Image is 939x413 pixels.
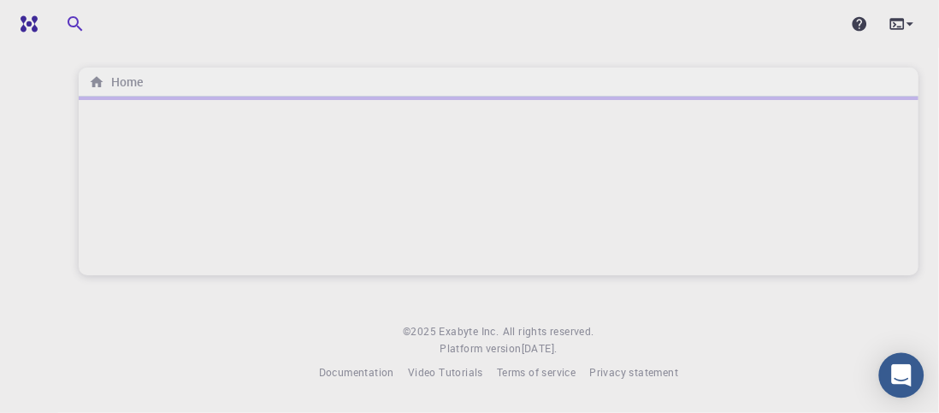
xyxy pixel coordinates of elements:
[319,364,394,381] a: Documentation
[879,353,924,398] div: Open Intercom Messenger
[440,323,499,340] a: Exabyte Inc.
[408,365,483,379] span: Video Tutorials
[497,365,576,379] span: Terms of service
[503,323,594,340] span: All rights reserved.
[403,323,439,340] span: © 2025
[104,73,143,91] h6: Home
[14,15,38,32] img: logo
[497,364,576,381] a: Terms of service
[522,340,558,357] a: [DATE].
[522,341,558,355] span: [DATE] .
[86,73,146,91] nav: breadcrumb
[440,340,521,357] span: Platform version
[589,364,678,381] a: Privacy statement
[408,364,483,381] a: Video Tutorials
[440,324,499,338] span: Exabyte Inc.
[319,365,394,379] span: Documentation
[589,365,678,379] span: Privacy statement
